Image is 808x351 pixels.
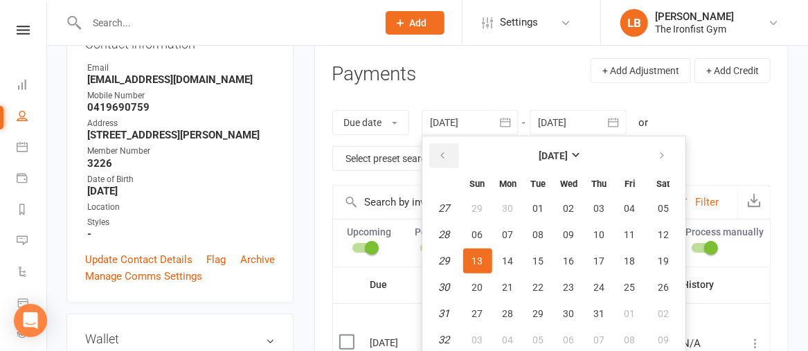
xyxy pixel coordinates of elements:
span: 02 [564,203,575,214]
span: 19 [658,255,669,267]
button: 16 [555,249,584,273]
small: Wednesday [560,179,577,189]
button: 05 [646,196,681,221]
button: 30 [555,301,584,326]
div: Mobile Number [87,89,275,102]
span: 16 [564,255,575,267]
div: Styles [87,216,275,229]
button: Filter [669,186,737,219]
div: Email [87,62,275,75]
a: Calendar [17,133,48,164]
span: 04 [503,334,514,345]
a: Manage Comms Settings [85,268,202,285]
div: or [639,114,649,131]
span: 02 [658,308,669,319]
button: 01 [524,196,553,221]
span: 07 [594,334,605,345]
div: Member Number [87,145,275,158]
button: 11 [616,222,645,247]
button: 14 [494,249,523,273]
em: 32 [438,334,449,346]
a: Reports [17,195,48,226]
span: 01 [533,203,544,214]
em: 31 [438,307,449,320]
small: Tuesday [531,179,546,189]
button: Due date [332,110,409,135]
div: Date of Birth [87,173,275,186]
em: 27 [438,202,449,215]
span: 30 [564,308,575,319]
em: 30 [438,281,449,294]
div: [PERSON_NAME] [655,10,734,23]
button: 13 [463,249,492,273]
a: Product Sales [17,289,48,320]
button: 07 [494,222,523,247]
span: N/A [683,337,701,350]
button: + Add Credit [694,58,771,83]
span: 07 [503,229,514,240]
a: Payments [17,164,48,195]
div: The Ironfist Gym [655,23,734,35]
span: 03 [594,203,605,214]
div: LB [620,9,648,37]
span: Settings [500,7,538,38]
span: 06 [472,229,483,240]
button: 29 [463,196,492,221]
button: Add [386,11,445,35]
span: 22 [533,282,544,293]
button: + Add Adjustment [591,58,691,83]
span: 29 [472,203,483,214]
small: Friday [625,179,635,189]
input: Search by invoice number [333,186,669,219]
span: 20 [472,282,483,293]
h3: Contact information [85,32,275,51]
span: 31 [594,308,605,319]
strong: [EMAIL_ADDRESS][DOMAIN_NAME] [87,73,275,86]
button: 04 [616,196,645,221]
button: 02 [555,196,584,221]
small: Monday [499,179,517,189]
strong: [DATE] [539,150,568,161]
span: 23 [564,282,575,293]
span: 03 [472,334,483,345]
span: 30 [503,203,514,214]
span: 01 [625,308,636,319]
a: Update Contact Details [85,251,192,268]
strong: [STREET_ADDRESS][PERSON_NAME] [87,129,275,141]
a: People [17,102,48,133]
span: 08 [533,229,544,240]
button: 19 [646,249,681,273]
span: 05 [533,334,544,345]
h3: Payments [332,64,417,85]
span: 26 [658,282,669,293]
button: 27 [463,301,492,326]
small: Sunday [470,179,485,189]
strong: [DATE] [87,185,275,197]
strong: 3226 [87,157,275,170]
span: 15 [533,255,544,267]
button: 26 [646,275,681,300]
button: 23 [555,275,584,300]
button: 12 [646,222,681,247]
a: Flag [206,251,226,268]
span: 14 [503,255,514,267]
div: Location [87,201,275,214]
span: 11 [625,229,636,240]
span: 28 [503,308,514,319]
button: 17 [585,249,614,273]
button: 28 [494,301,523,326]
span: 21 [503,282,514,293]
span: 13 [472,255,483,267]
button: 29 [524,301,553,326]
span: 17 [594,255,605,267]
label: Pending [415,226,470,237]
a: Archive [240,251,275,268]
th: History [676,267,741,303]
span: 06 [564,334,575,345]
div: Filter [695,194,719,210]
strong: - [87,228,275,240]
span: 05 [658,203,669,214]
span: 08 [625,334,636,345]
button: 21 [494,275,523,300]
small: Thursday [592,179,607,189]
